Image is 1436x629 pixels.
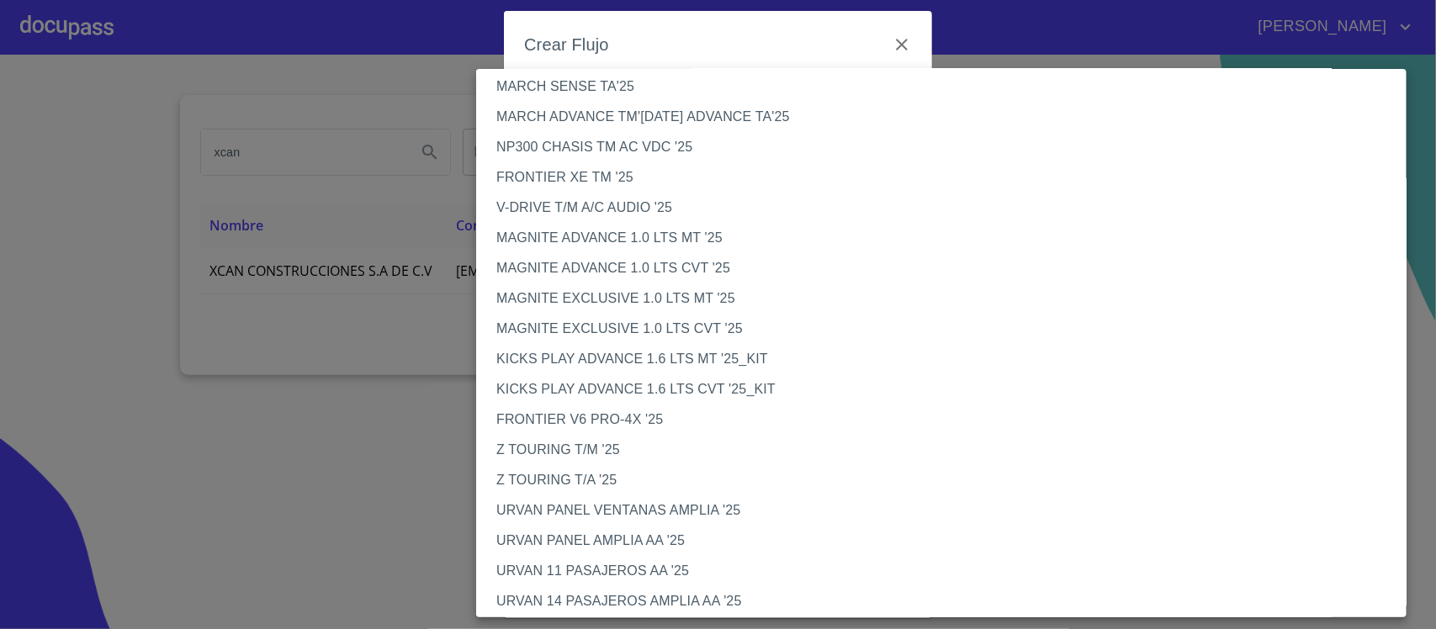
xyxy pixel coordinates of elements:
li: NP300 CHASIS TM AC VDC '25 [476,132,1423,162]
li: Z TOURING T/M '25 [476,435,1423,465]
li: URVAN PANEL VENTANAS AMPLIA '25 [476,495,1423,526]
li: URVAN 14 PASAJEROS AMPLIA AA '25 [476,586,1423,616]
li: MARCH SENSE TA'25 [476,71,1423,102]
li: FRONTIER V6 PRO-4X '25 [476,404,1423,435]
li: MAGNITE ADVANCE 1.0 LTS CVT '25 [476,253,1423,283]
li: URVAN 11 PASAJEROS AA '25 [476,556,1423,586]
li: MAGNITE EXCLUSIVE 1.0 LTS CVT '25 [476,314,1423,344]
li: FRONTIER XE TM '25 [476,162,1423,193]
li: Z TOURING T/A '25 [476,465,1423,495]
li: KICKS PLAY ADVANCE 1.6 LTS MT '25_KIT [476,344,1423,374]
li: MAGNITE ADVANCE 1.0 LTS MT '25 [476,223,1423,253]
li: URVAN PANEL AMPLIA AA '25 [476,526,1423,556]
li: V-DRIVE T/M A/C AUDIO '25 [476,193,1423,223]
li: MARCH ADVANCE TM'[DATE] ADVANCE TA'25 [476,102,1423,132]
li: MAGNITE EXCLUSIVE 1.0 LTS MT '25 [476,283,1423,314]
li: KICKS PLAY ADVANCE 1.6 LTS CVT '25_KIT [476,374,1423,404]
